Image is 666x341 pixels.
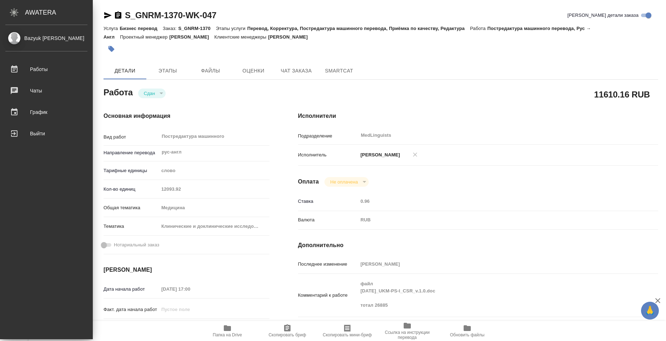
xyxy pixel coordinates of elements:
[358,196,628,206] input: Пустое поле
[104,112,269,120] h4: Основная информация
[5,34,87,42] div: Bazyuk [PERSON_NAME]
[104,266,269,274] h4: [PERSON_NAME]
[104,11,112,20] button: Скопировать ссылку для ЯМессенджера
[323,332,372,337] span: Скопировать мини-бриф
[358,214,628,226] div: RUB
[216,26,247,31] p: Этапы услуги
[25,5,93,20] div: AWATERA
[125,10,216,20] a: S_GNRM-1370-WK-047
[298,216,358,224] p: Валюта
[2,125,91,142] a: Выйти
[358,151,400,159] p: [PERSON_NAME]
[358,278,628,311] textarea: файл [DATE]_UKM-PS-I_CSR_v.1.0.doc тотал 26885
[193,66,228,75] span: Файлы
[104,306,159,313] p: Факт. дата начала работ
[470,26,488,31] p: Работа
[298,241,658,250] h4: Дополнительно
[104,167,159,174] p: Тарифные единицы
[213,332,242,337] span: Папка на Drive
[328,179,360,185] button: Не оплачена
[2,103,91,121] a: График
[298,151,358,159] p: Исполнитель
[298,132,358,140] p: Подразделение
[159,304,221,315] input: Пустое поле
[163,26,178,31] p: Заказ:
[268,34,313,40] p: [PERSON_NAME]
[159,220,269,232] div: Клинические и доклинические исследования
[5,128,87,139] div: Выйти
[641,302,659,320] button: 🙏
[104,186,159,193] p: Кол-во единиц
[197,321,257,341] button: Папка на Drive
[215,34,268,40] p: Клиентские менеджеры
[104,149,159,156] p: Направление перевода
[108,66,142,75] span: Детали
[151,66,185,75] span: Этапы
[2,82,91,100] a: Чаты
[104,204,159,211] p: Общая тематика
[114,11,122,20] button: Скопировать ссылку
[178,26,216,31] p: S_GNRM-1370
[5,64,87,75] div: Работы
[120,26,163,31] p: Бизнес перевод
[2,60,91,78] a: Работы
[644,303,656,318] span: 🙏
[298,112,658,120] h4: Исполнители
[298,177,319,186] h4: Оплата
[382,330,433,340] span: Ссылка на инструкции перевода
[159,184,269,194] input: Пустое поле
[104,134,159,141] p: Вид работ
[120,34,169,40] p: Проектный менеджер
[170,34,215,40] p: [PERSON_NAME]
[279,66,313,75] span: Чат заказа
[104,26,120,31] p: Услуга
[298,292,358,299] p: Комментарий к работе
[138,89,166,98] div: Сдан
[159,202,269,214] div: Медицина
[358,259,628,269] input: Пустое поле
[104,85,133,98] h2: Работа
[298,261,358,268] p: Последнее изменение
[377,321,437,341] button: Ссылка на инструкции перевода
[298,198,358,205] p: Ставка
[450,332,485,337] span: Обновить файлы
[257,321,317,341] button: Скопировать бриф
[114,241,159,249] span: Нотариальный заказ
[159,284,221,294] input: Пустое поле
[104,41,119,57] button: Добавить тэг
[437,321,497,341] button: Обновить файлы
[5,85,87,96] div: Чаты
[142,90,157,96] button: Сдан
[104,286,159,293] p: Дата начала работ
[5,107,87,117] div: График
[268,332,306,337] span: Скопировать бриф
[567,12,639,19] span: [PERSON_NAME] детали заказа
[247,26,470,31] p: Перевод, Корректура, Постредактура машинного перевода, Приёмка по качеству, Редактура
[104,223,159,230] p: Тематика
[594,88,650,100] h2: 11610.16 RUB
[317,321,377,341] button: Скопировать мини-бриф
[324,177,368,187] div: Сдан
[159,165,269,177] div: слово
[322,66,356,75] span: SmartCat
[236,66,271,75] span: Оценки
